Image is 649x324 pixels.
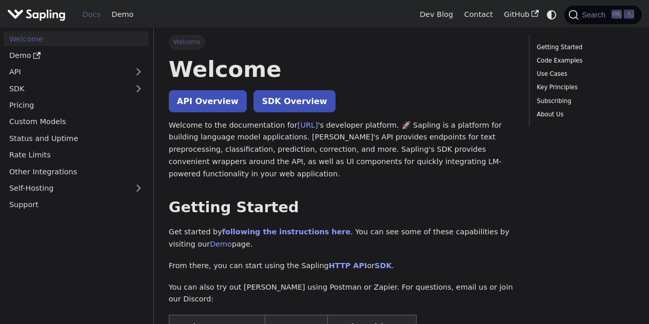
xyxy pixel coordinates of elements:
[564,6,641,24] button: Search (Ctrl+K)
[4,114,149,129] a: Custom Models
[7,7,69,22] a: Sapling.ai
[414,7,458,23] a: Dev Blog
[169,281,514,306] p: You can also try out [PERSON_NAME] using Postman or Zapier. For questions, email us or join our D...
[459,7,499,23] a: Contact
[4,148,149,163] a: Rate Limits
[4,81,128,96] a: SDK
[4,164,149,179] a: Other Integrations
[128,81,149,96] button: Expand sidebar category 'SDK'
[4,65,128,79] a: API
[169,260,514,272] p: From there, you can start using the Sapling or .
[4,131,149,146] a: Status and Uptime
[169,90,247,112] a: API Overview
[4,197,149,212] a: Support
[77,7,106,23] a: Docs
[537,83,631,92] a: Key Principles
[579,11,612,19] span: Search
[169,35,514,49] nav: Breadcrumbs
[169,226,514,251] p: Get started by . You can see some of these capabilities by visiting our page.
[4,31,149,46] a: Welcome
[169,119,514,180] p: Welcome to the documentation for 's developer platform. 🚀 Sapling is a platform for building lang...
[624,10,634,19] kbd: K
[537,56,631,66] a: Code Examples
[106,7,139,23] a: Demo
[498,7,544,23] a: GitHub
[169,198,514,217] h2: Getting Started
[253,90,335,112] a: SDK Overview
[7,7,66,22] img: Sapling.ai
[375,261,391,270] a: SDK
[210,240,232,248] a: Demo
[222,228,350,236] a: following the instructions here
[169,55,514,83] h1: Welcome
[128,65,149,79] button: Expand sidebar category 'API'
[544,7,559,22] button: Switch between dark and light mode (currently system mode)
[537,43,631,52] a: Getting Started
[169,35,205,49] span: Welcome
[537,96,631,106] a: Subscribing
[329,261,367,270] a: HTTP API
[4,48,149,63] a: Demo
[4,98,149,113] a: Pricing
[537,110,631,119] a: About Us
[298,121,318,129] a: [URL]
[4,181,149,196] a: Self-Hosting
[537,69,631,79] a: Use Cases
